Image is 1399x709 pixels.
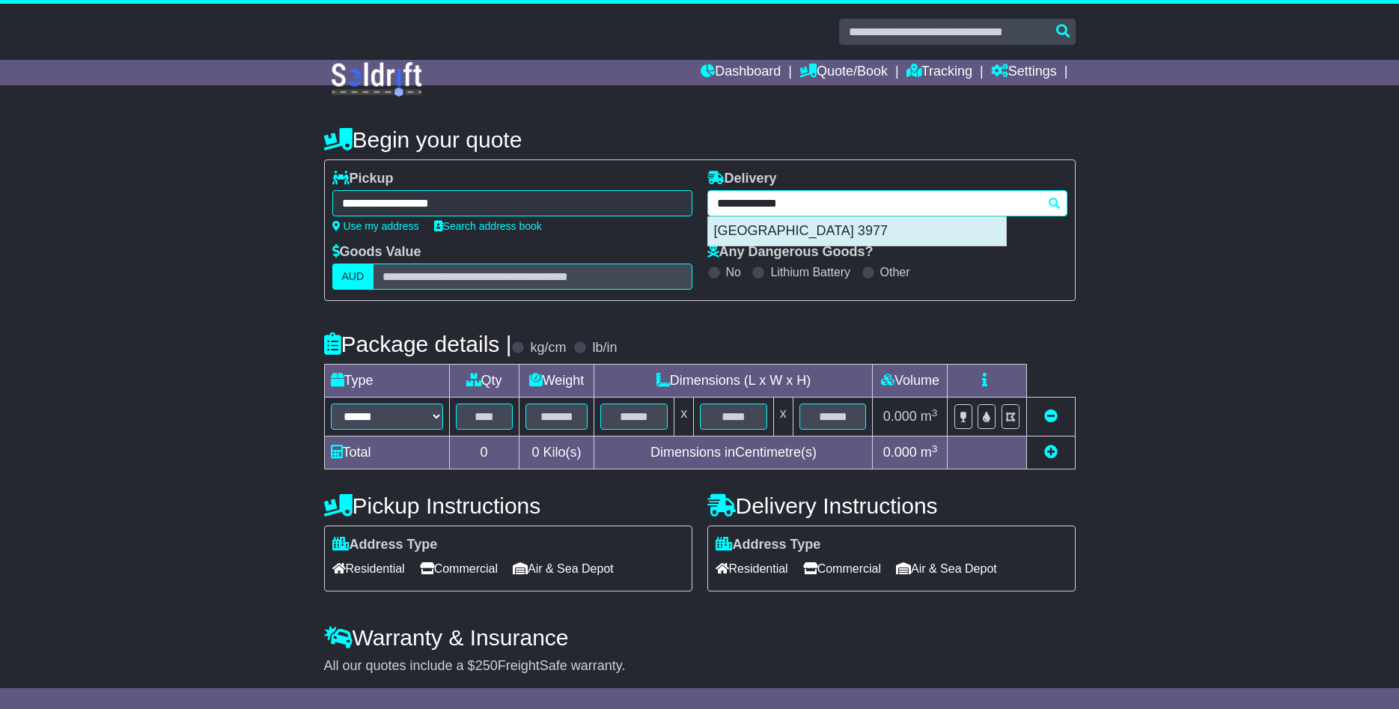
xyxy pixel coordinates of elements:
div: All our quotes include a $ FreightSafe warranty. [324,658,1076,675]
a: Tracking [906,60,972,85]
a: Remove this item [1044,409,1058,424]
a: Search address book [434,220,542,232]
span: Commercial [803,557,881,580]
h4: Warranty & Insurance [324,625,1076,650]
td: Weight [519,365,594,398]
label: Other [880,265,910,279]
span: 0 [531,445,539,460]
sup: 3 [932,443,938,454]
label: Delivery [707,171,777,187]
span: Air & Sea Depot [896,557,997,580]
label: Pickup [332,171,394,187]
h4: Package details | [324,332,512,356]
a: Add new item [1044,445,1058,460]
td: x [773,398,793,436]
h4: Pickup Instructions [324,493,692,518]
span: m [921,409,938,424]
h4: Begin your quote [324,127,1076,152]
td: x [674,398,694,436]
span: Residential [332,557,405,580]
span: Residential [716,557,788,580]
td: Total [324,436,449,469]
a: Use my address [332,220,419,232]
div: [GEOGRAPHIC_DATA] 3977 [708,217,1006,246]
span: Air & Sea Depot [513,557,614,580]
td: Dimensions (L x W x H) [594,365,873,398]
span: 0.000 [883,445,917,460]
td: Type [324,365,449,398]
label: AUD [332,264,374,290]
span: Commercial [420,557,498,580]
a: Dashboard [701,60,781,85]
td: Kilo(s) [519,436,594,469]
label: No [726,265,741,279]
span: 0.000 [883,409,917,424]
label: kg/cm [530,340,566,356]
td: 0 [449,436,519,469]
label: Lithium Battery [770,265,850,279]
td: Dimensions in Centimetre(s) [594,436,873,469]
a: Quote/Book [799,60,888,85]
label: lb/in [592,340,617,356]
span: m [921,445,938,460]
label: Goods Value [332,244,421,261]
label: Any Dangerous Goods? [707,244,874,261]
label: Address Type [332,537,438,553]
a: Settings [991,60,1057,85]
h4: Delivery Instructions [707,493,1076,518]
sup: 3 [932,407,938,419]
span: 250 [475,658,498,673]
typeahead: Please provide city [707,190,1067,216]
td: Volume [873,365,948,398]
label: Address Type [716,537,821,553]
td: Qty [449,365,519,398]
